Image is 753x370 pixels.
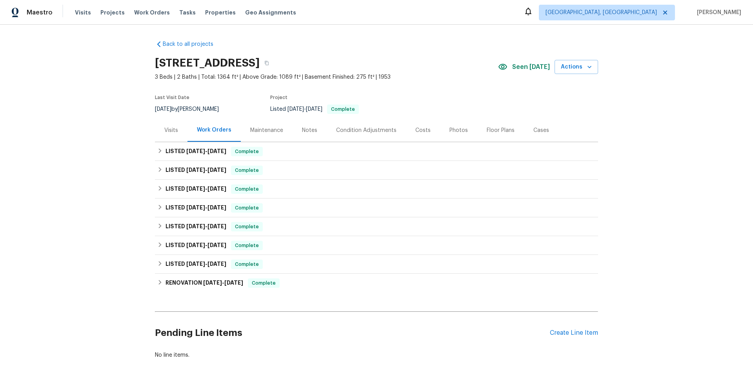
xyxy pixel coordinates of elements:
[186,205,226,210] span: -
[287,106,304,112] span: [DATE]
[186,167,205,173] span: [DATE]
[287,106,322,112] span: -
[415,126,431,134] div: Costs
[186,261,205,267] span: [DATE]
[232,260,262,268] span: Complete
[155,199,598,217] div: LISTED [DATE]-[DATE]Complete
[207,224,226,229] span: [DATE]
[164,126,178,134] div: Visits
[207,186,226,191] span: [DATE]
[270,106,359,112] span: Listed
[166,147,226,156] h6: LISTED
[186,224,226,229] span: -
[250,126,283,134] div: Maintenance
[166,222,226,231] h6: LISTED
[155,236,598,255] div: LISTED [DATE]-[DATE]Complete
[550,329,598,337] div: Create Line Item
[449,126,468,134] div: Photos
[155,59,260,67] h2: [STREET_ADDRESS]
[155,351,598,359] div: No line items.
[155,217,598,236] div: LISTED [DATE]-[DATE]Complete
[75,9,91,16] span: Visits
[155,161,598,180] div: LISTED [DATE]-[DATE]Complete
[186,167,226,173] span: -
[197,126,231,134] div: Work Orders
[245,9,296,16] span: Geo Assignments
[328,107,358,112] span: Complete
[166,184,226,194] h6: LISTED
[694,9,741,16] span: [PERSON_NAME]
[487,126,515,134] div: Floor Plans
[270,95,287,100] span: Project
[232,185,262,193] span: Complete
[186,205,205,210] span: [DATE]
[232,223,262,231] span: Complete
[232,166,262,174] span: Complete
[249,279,279,287] span: Complete
[186,242,226,248] span: -
[155,73,498,81] span: 3 Beds | 2 Baths | Total: 1364 ft² | Above Grade: 1089 ft² | Basement Finished: 275 ft² | 1953
[260,56,274,70] button: Copy Address
[166,278,243,288] h6: RENOVATION
[186,224,205,229] span: [DATE]
[179,10,196,15] span: Tasks
[306,106,322,112] span: [DATE]
[207,148,226,154] span: [DATE]
[155,274,598,292] div: RENOVATION [DATE]-[DATE]Complete
[186,148,226,154] span: -
[207,167,226,173] span: [DATE]
[166,260,226,269] h6: LISTED
[232,204,262,212] span: Complete
[155,142,598,161] div: LISTED [DATE]-[DATE]Complete
[186,242,205,248] span: [DATE]
[512,63,550,71] span: Seen [DATE]
[155,40,230,48] a: Back to all projects
[224,280,243,285] span: [DATE]
[186,261,226,267] span: -
[232,242,262,249] span: Complete
[207,242,226,248] span: [DATE]
[203,280,222,285] span: [DATE]
[155,180,598,199] div: LISTED [DATE]-[DATE]Complete
[336,126,397,134] div: Condition Adjustments
[207,205,226,210] span: [DATE]
[186,148,205,154] span: [DATE]
[155,315,550,351] h2: Pending Line Items
[166,241,226,250] h6: LISTED
[203,280,243,285] span: -
[232,148,262,155] span: Complete
[155,106,171,112] span: [DATE]
[302,126,317,134] div: Notes
[166,166,226,175] h6: LISTED
[155,95,189,100] span: Last Visit Date
[27,9,53,16] span: Maestro
[207,261,226,267] span: [DATE]
[100,9,125,16] span: Projects
[555,60,598,74] button: Actions
[533,126,549,134] div: Cases
[155,255,598,274] div: LISTED [DATE]-[DATE]Complete
[134,9,170,16] span: Work Orders
[186,186,205,191] span: [DATE]
[561,62,592,72] span: Actions
[155,105,228,114] div: by [PERSON_NAME]
[546,9,657,16] span: [GEOGRAPHIC_DATA], [GEOGRAPHIC_DATA]
[186,186,226,191] span: -
[166,203,226,213] h6: LISTED
[205,9,236,16] span: Properties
